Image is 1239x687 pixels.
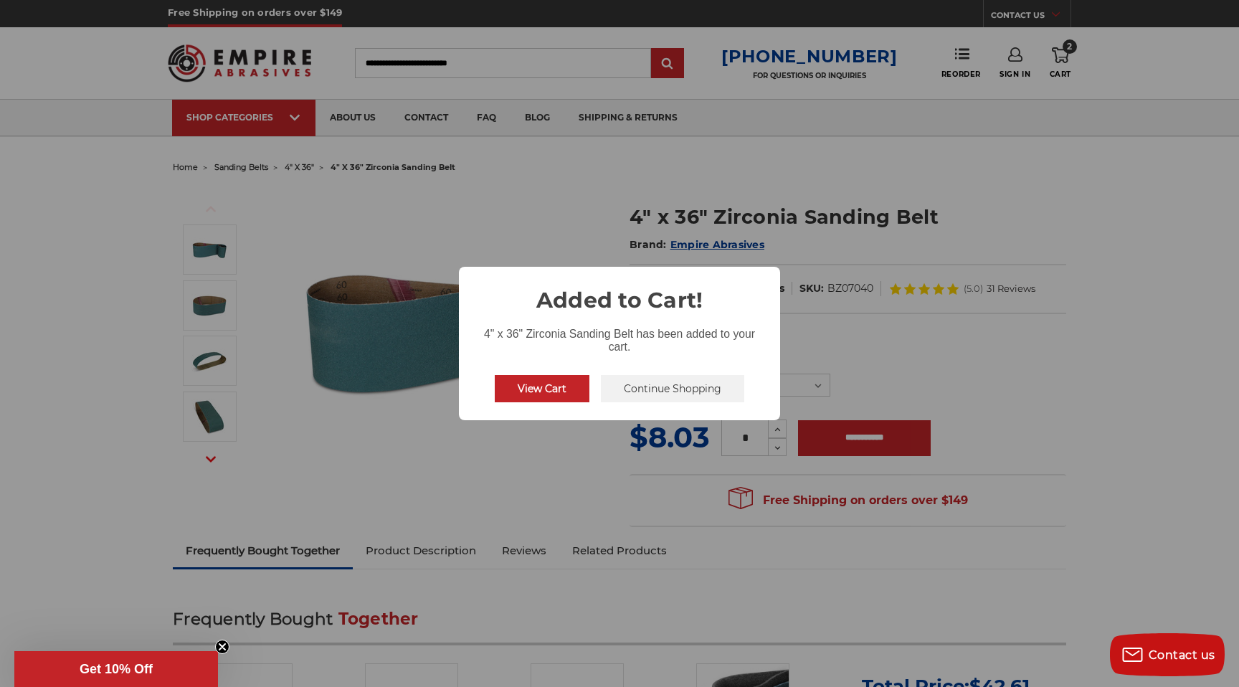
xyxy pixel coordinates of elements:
[80,662,153,676] span: Get 10% Off
[601,375,744,402] button: Continue Shopping
[459,316,780,356] div: 4" x 36" Zirconia Sanding Belt has been added to your cart.
[1149,648,1215,662] span: Contact us
[459,267,780,316] h2: Added to Cart!
[215,640,229,654] button: Close teaser
[495,375,589,402] button: View Cart
[1110,633,1225,676] button: Contact us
